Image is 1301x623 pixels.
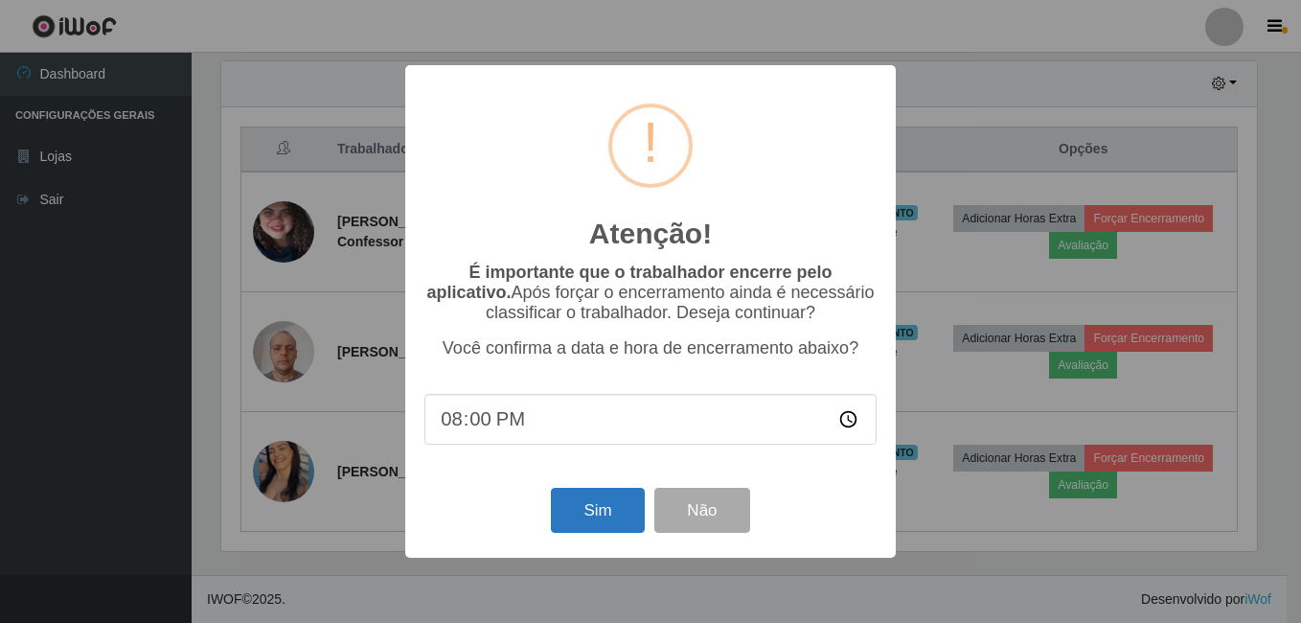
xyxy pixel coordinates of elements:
[424,338,877,358] p: Você confirma a data e hora de encerramento abaixo?
[424,263,877,323] p: Após forçar o encerramento ainda é necessário classificar o trabalhador. Deseja continuar?
[654,488,749,533] button: Não
[426,263,832,302] b: É importante que o trabalhador encerre pelo aplicativo.
[589,217,712,251] h2: Atenção!
[551,488,644,533] button: Sim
